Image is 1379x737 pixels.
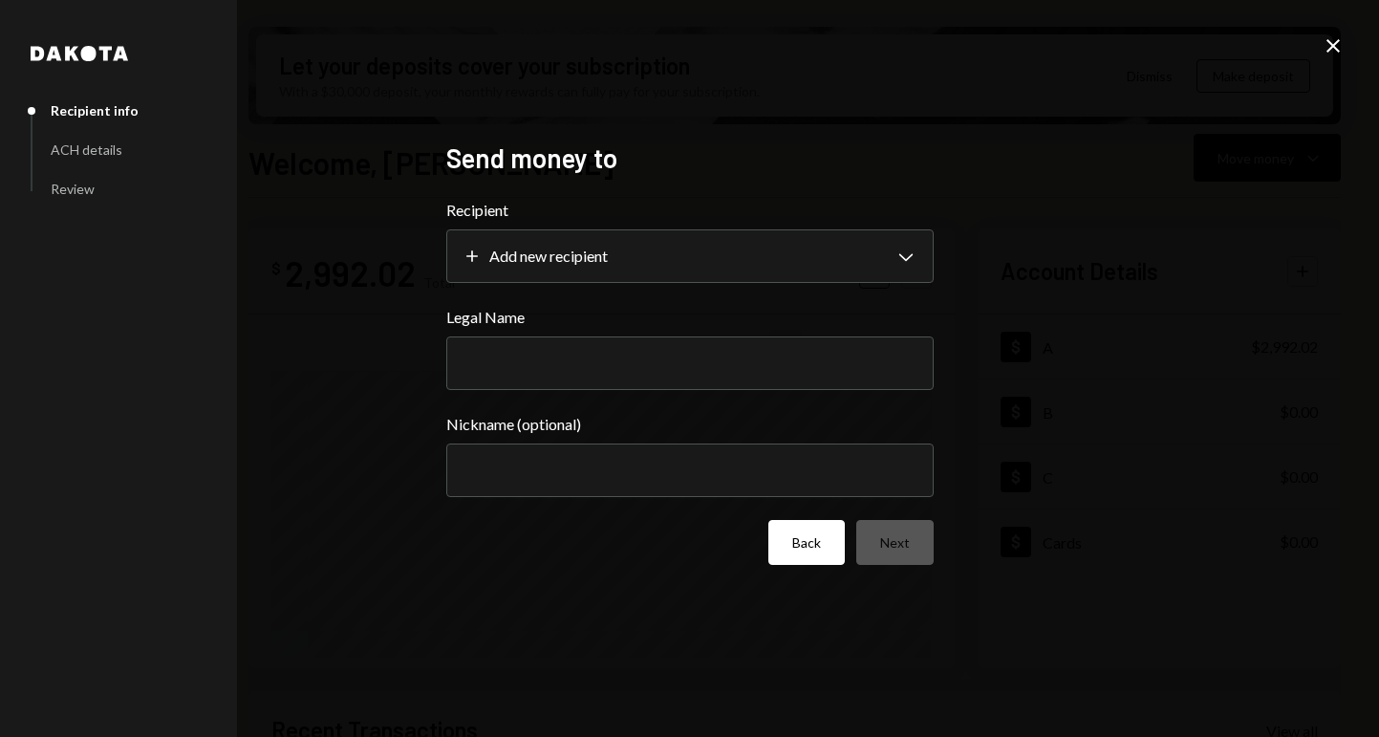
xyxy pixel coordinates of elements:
label: Nickname (optional) [446,413,934,436]
div: Review [51,181,95,197]
h2: Send money to [446,140,934,177]
label: Recipient [446,199,934,222]
div: Recipient info [51,102,139,119]
button: Back [768,520,845,565]
label: Legal Name [446,306,934,329]
button: Recipient [446,229,934,283]
div: ACH details [51,141,122,158]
